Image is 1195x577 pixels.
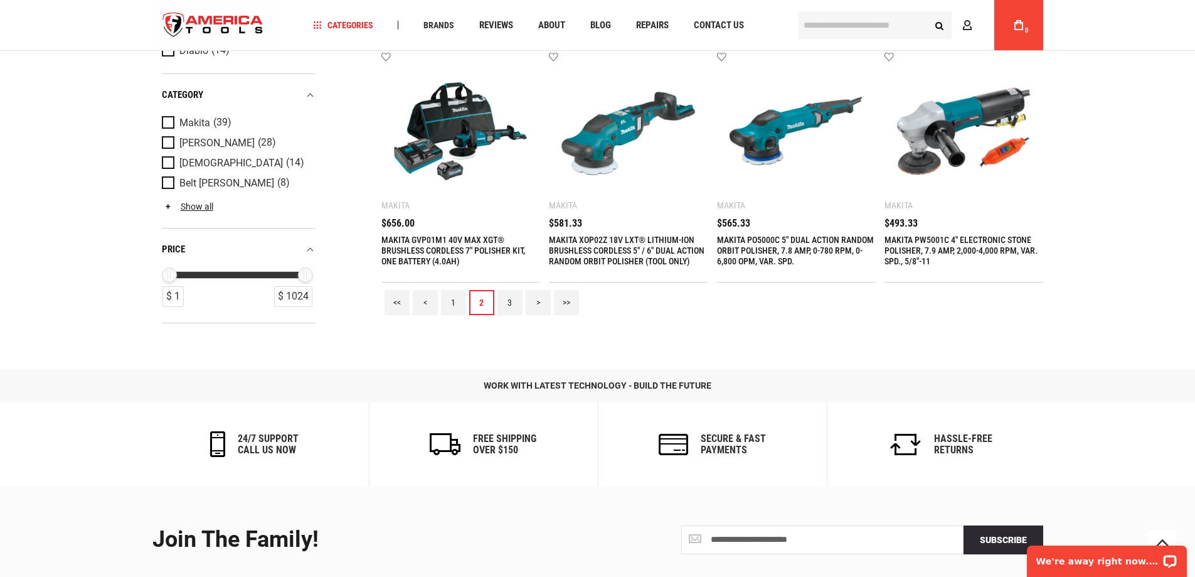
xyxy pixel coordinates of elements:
[701,433,766,455] h6: secure & fast payments
[162,201,213,211] a: Show all
[152,2,274,49] img: America Tools
[418,17,460,34] a: Brands
[474,17,519,34] a: Reviews
[636,21,669,30] span: Repairs
[162,136,312,149] a: [PERSON_NAME] (28)
[394,65,528,198] img: MAKITA GVP01M1 40V MAX XGT® BRUSHLESS CORDLESS 7
[381,200,410,210] div: Makita
[274,286,312,307] div: $ 1024
[469,290,494,315] a: 2
[238,433,299,455] h6: 24/7 support call us now
[162,86,316,103] div: category
[313,21,373,30] span: Categories
[162,176,312,190] a: Belt [PERSON_NAME] (8)
[884,218,918,229] span: $493.33
[413,290,438,315] a: <
[561,65,695,198] img: MAKITA XOP02Z 18V LXT® LITHIUM-ION BRUSHLESS CORDLESS 5
[730,65,863,198] img: MAKITA PO5000C 5
[277,178,290,188] span: (8)
[152,2,274,49] a: store logo
[549,200,577,210] div: Makita
[964,526,1043,554] button: Subscribe
[934,433,992,455] h6: Hassle-Free Returns
[526,290,551,315] a: >
[717,235,874,266] a: MAKITA PO5000C 5" DUAL ACTION RANDOM ORBIT POLISHER, 7.8 AMP, 0-780 RPM, 0-6,800 OPM, VAR. SPD.
[307,17,379,34] a: Categories
[884,200,913,210] div: Makita
[381,235,525,266] a: MAKITA GVP01M1 40V MAX XGT® BRUSHLESS CORDLESS 7" POLISHER KIT, ONE BATTERY (4.0AH)
[385,290,410,315] a: <<
[688,17,750,34] a: Contact Us
[479,21,513,30] span: Reviews
[980,535,1027,545] span: Subscribe
[884,235,1038,266] a: MAKITA PW5001C 4" ELECTRONIC STONE POLISHER, 7.9 AMP, 2,000-4,000 RPM, VAR. SPD., 5/8"-11
[549,218,582,229] span: $581.33
[897,65,1031,198] img: MAKITA PW5001C 4
[179,177,274,188] span: Belt [PERSON_NAME]
[152,527,588,553] div: Join the Family!
[717,200,745,210] div: Makita
[381,218,415,229] span: $656.00
[179,137,255,148] span: [PERSON_NAME]
[585,17,617,34] a: Blog
[162,156,312,170] a: [DEMOGRAPHIC_DATA] (14)
[630,17,674,34] a: Repairs
[717,218,750,229] span: $565.33
[497,290,523,315] a: 3
[473,433,536,455] h6: Free Shipping Over $150
[1025,27,1029,34] span: 0
[162,116,312,129] a: Makita (39)
[211,45,230,56] span: (14)
[441,290,466,315] a: 1
[179,157,283,168] span: [DEMOGRAPHIC_DATA]
[590,21,611,30] span: Blog
[533,17,571,34] a: About
[162,240,316,257] div: price
[694,21,744,30] span: Contact Us
[538,21,565,30] span: About
[1019,537,1195,577] iframe: LiveChat chat widget
[213,117,231,128] span: (39)
[286,158,304,168] span: (14)
[162,286,184,307] div: $ 1
[549,235,704,266] a: MAKITA XOP02Z 18V LXT® LITHIUM-ION BRUSHLESS CORDLESS 5" / 6" DUAL ACTION RANDOM ORBIT POLISHER (...
[423,21,454,30] span: Brands
[179,117,210,128] span: Makita
[554,290,579,315] a: >>
[258,138,276,148] span: (28)
[928,13,952,37] button: Search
